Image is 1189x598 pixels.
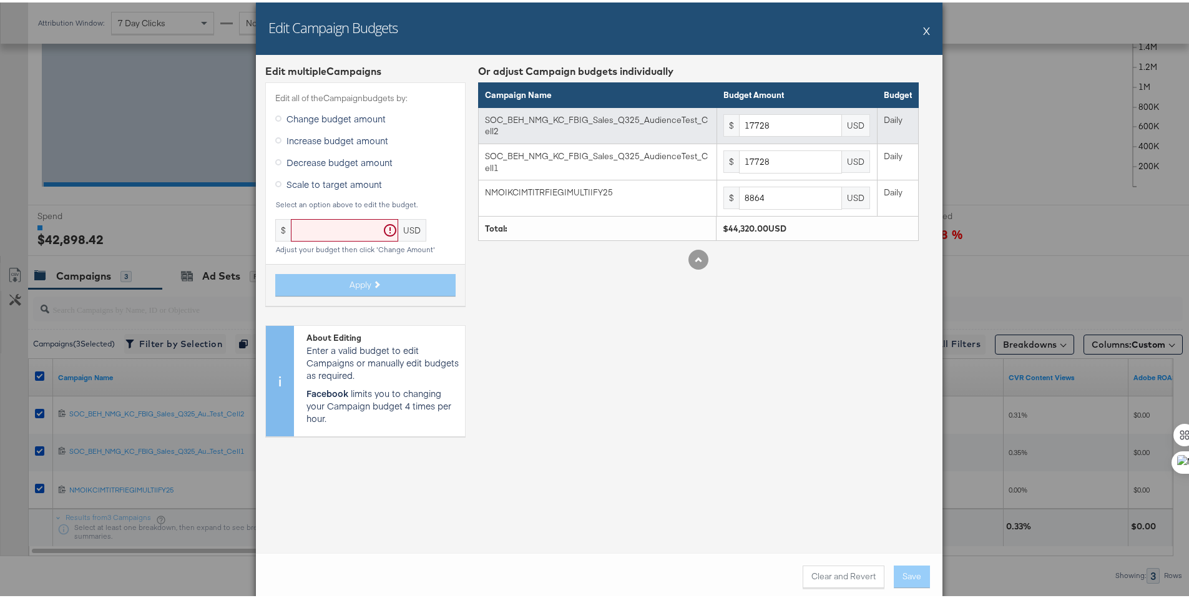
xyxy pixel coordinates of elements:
[275,217,291,239] div: $
[286,175,382,188] span: Scale to target amount
[398,217,426,239] div: USD
[265,62,466,76] div: Edit multiple Campaign s
[842,148,870,170] div: USD
[723,148,739,170] div: $
[485,148,710,171] div: SOC_BEH_NMG_KC_FBIG_Sales_Q325_AudienceTest_Cell1
[842,112,870,134] div: USD
[275,90,456,102] label: Edit all of the Campaign budgets by:
[478,62,919,76] div: Or adjust Campaign budgets individually
[306,385,459,422] p: limits you to changing your Campaign budget 4 times per hour.
[842,184,870,207] div: USD
[306,385,348,397] strong: Facebook
[723,184,739,207] div: $
[877,142,918,178] td: Daily
[275,198,456,207] div: Select an option above to edit the budget.
[877,178,918,214] td: Daily
[485,184,710,196] div: NMO|KC|MT|TRF|EG|MULTI|FY25
[286,154,393,166] span: Decrease budget amount
[268,16,398,34] h2: Edit Campaign Budgets
[803,563,884,586] button: Clear and Revert
[877,81,918,105] th: Budget
[485,112,710,135] div: SOC_BEH_NMG_KC_FBIG_Sales_Q325_AudienceTest_Cell2
[723,220,912,232] div: $44,320.00USD
[723,112,739,134] div: $
[485,220,710,232] div: Total:
[306,330,459,341] div: About Editing
[286,132,388,144] span: Increase budget amount
[286,110,386,122] span: Change budget amount
[717,81,878,105] th: Budget Amount
[877,105,918,141] td: Daily
[275,243,456,252] div: Adjust your budget then click 'Change Amount'
[479,81,717,105] th: Campaign Name
[306,341,459,379] p: Enter a valid budget to edit Campaigns or manually edit budgets as required.
[923,16,930,41] button: X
